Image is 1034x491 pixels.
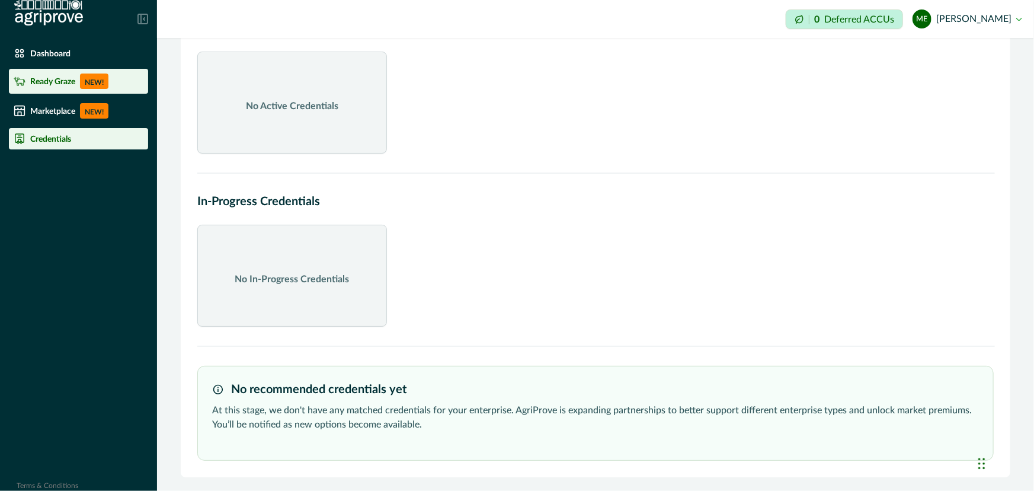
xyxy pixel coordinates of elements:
[30,49,71,58] p: Dashboard
[9,128,148,149] a: Credentials
[80,74,108,89] p: NEW!
[17,482,78,489] a: Terms & Conditions
[824,15,894,24] p: Deferred ACCUs
[231,381,406,398] h3: No recommended credentials yet
[30,106,75,116] p: Marketplace
[9,98,148,123] a: MarketplaceNEW!
[9,69,148,94] a: Ready GrazeNEW!
[235,272,350,286] p: No In-Progress Credentials
[814,15,819,24] p: 0
[212,403,979,432] p: At this stage, we don't have any matched credentials for your enterprise. AgriProve is expanding ...
[978,446,985,482] div: Drag
[197,193,994,211] h2: In-Progress Credentials
[80,103,108,119] p: NEW!
[30,134,71,144] p: Credentials
[913,5,1022,33] button: mieke elder[PERSON_NAME]
[9,43,148,64] a: Dashboard
[246,99,338,113] p: No Active Credentials
[30,76,75,86] p: Ready Graze
[975,434,1034,491] iframe: Chat Widget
